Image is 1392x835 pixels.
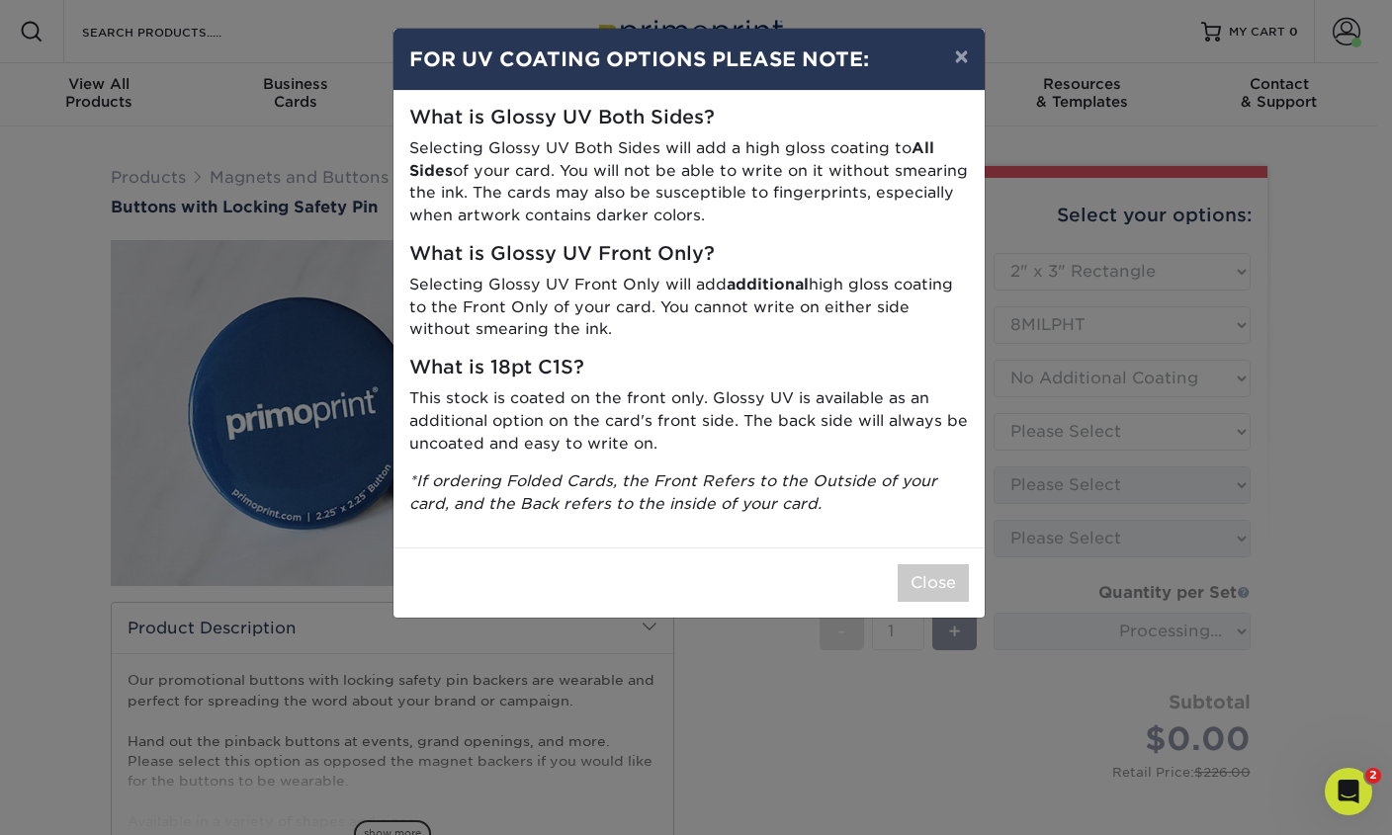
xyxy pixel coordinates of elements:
h5: What is 18pt C1S? [409,357,969,379]
iframe: Intercom live chat [1325,768,1372,815]
strong: additional [727,275,809,293]
i: *If ordering Folded Cards, the Front Refers to the Outside of your card, and the Back refers to t... [409,471,937,513]
h4: FOR UV COATING OPTIONS PLEASE NOTE: [409,44,969,74]
button: Close [898,564,969,602]
button: × [938,29,984,84]
h5: What is Glossy UV Front Only? [409,243,969,266]
p: This stock is coated on the front only. Glossy UV is available as an additional option on the car... [409,387,969,455]
p: Selecting Glossy UV Both Sides will add a high gloss coating to of your card. You will not be abl... [409,137,969,227]
strong: All Sides [409,138,934,180]
h5: What is Glossy UV Both Sides? [409,107,969,129]
p: Selecting Glossy UV Front Only will add high gloss coating to the Front Only of your card. You ca... [409,274,969,341]
span: 2 [1365,768,1381,784]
